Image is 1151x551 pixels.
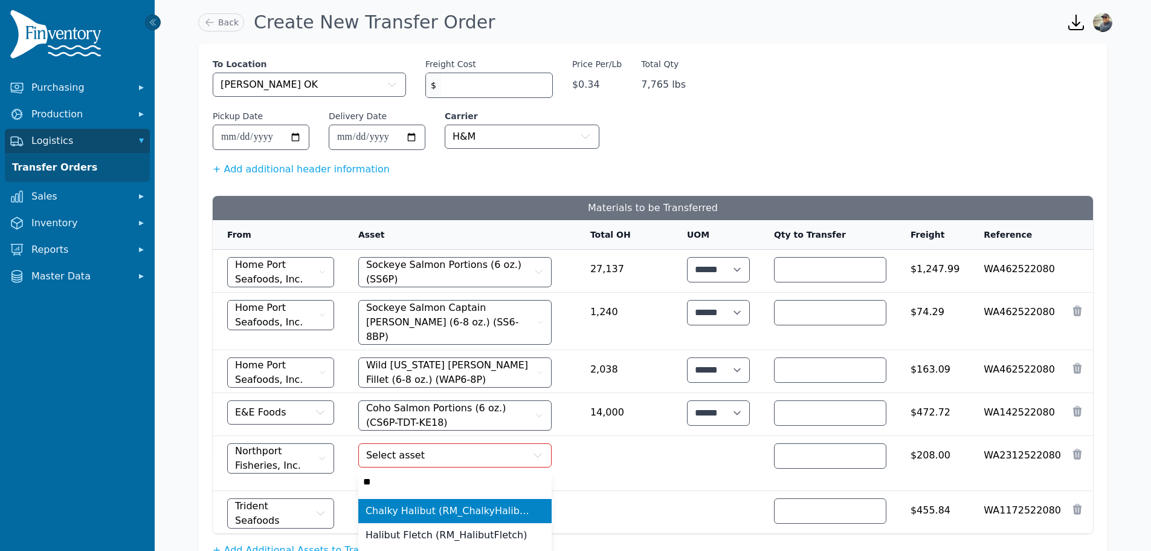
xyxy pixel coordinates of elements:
[672,220,759,250] th: UOM
[969,350,1071,393] td: WA462522080
[31,269,128,284] span: Master Data
[227,257,334,287] button: Home Port Seafoods, Inc.
[1071,503,1083,515] button: Remove
[213,196,1093,220] h3: Materials to be Transferred
[235,258,316,287] span: Home Port Seafoods, Inc.
[641,58,686,70] label: Total Qty
[31,189,128,204] span: Sales
[235,405,286,420] span: E&E Foods
[366,258,531,287] span: Sockeye Salmon Portions (6 oz.) (SS6P)
[426,73,441,97] span: $
[1093,13,1112,32] img: Anthony Armesto
[358,300,552,345] button: Sockeye Salmon Captain [PERSON_NAME] (6-8 oz.) (SS6-8BP)
[358,443,552,468] button: Select asset
[969,491,1071,534] td: WA1172522080
[453,129,476,144] span: H&M
[213,58,406,70] label: To Location
[31,134,128,148] span: Logistics
[1071,362,1083,374] button: Remove
[1071,405,1083,417] button: Remove
[1071,448,1083,460] button: Remove
[445,110,599,122] label: Carrier
[213,73,406,97] button: [PERSON_NAME] OK
[31,80,128,95] span: Purchasing
[969,436,1071,491] td: WA2312522080
[227,300,334,330] button: Home Port Seafoods, Inc.
[31,107,128,122] span: Production
[366,448,425,463] span: Select asset
[358,357,552,388] button: Wild [US_STATE] [PERSON_NAME] Fillet (6-8 oz.) (WAP6-8P)
[358,470,552,494] input: Select asset
[235,499,312,528] span: Trident Seafoods
[572,58,622,70] label: Price Per/Lb
[1071,305,1083,317] button: Remove
[576,250,672,293] td: 27,137
[5,102,150,126] button: Production
[213,162,390,177] button: + Add additional header information
[576,350,672,393] td: 2,038
[213,110,263,122] label: Pickup Date
[358,400,552,431] button: Coho Salmon Portions (6 oz.) (CS6P-TDT-KE18)
[235,444,315,473] span: Northport Fisheries, Inc.
[366,401,532,430] span: Coho Salmon Portions (6 oz.) (CS6P-TDT-KE18)
[329,110,387,122] label: Delivery Date
[896,350,969,393] td: $163.09
[572,77,622,92] span: $0.34
[576,393,672,436] td: 14,000
[969,250,1071,293] td: WA462522080
[576,220,672,250] th: Total OH
[10,10,106,64] img: Finventory
[358,257,552,287] button: Sockeye Salmon Portions (6 oz.) (SS6P)
[896,491,969,534] td: $455.84
[5,184,150,209] button: Sales
[213,220,344,250] th: From
[366,358,534,387] span: Wild [US_STATE] [PERSON_NAME] Fillet (6-8 oz.) (WAP6-8P)
[445,125,599,149] button: H&M
[5,211,150,235] button: Inventory
[641,77,686,92] span: 7,765 lbs
[969,293,1071,350] td: WA462522080
[969,393,1071,436] td: WA142522080
[5,238,150,262] button: Reports
[366,528,527,543] span: Halibut Fletch (RM_HalibutFletch)
[5,264,150,289] button: Master Data
[221,77,318,92] span: [PERSON_NAME] OK
[366,301,535,344] span: Sockeye Salmon Captain [PERSON_NAME] (6-8 oz.) (SS6-8BP)
[896,220,969,250] th: Freight
[969,220,1071,250] th: Reference
[896,436,969,491] td: $208.00
[254,11,495,33] h1: Create New Transfer Order
[31,216,128,230] span: Inventory
[235,358,316,387] span: Home Port Seafoods, Inc.
[896,250,969,293] td: $1,247.99
[759,220,896,250] th: Qty to Transfer
[896,293,969,350] td: $74.29
[5,129,150,153] button: Logistics
[198,13,244,31] a: Back
[425,58,476,70] label: Freight Cost
[576,293,672,350] td: 1,240
[896,393,969,436] td: $472.72
[227,357,334,388] button: Home Port Seafoods, Inc.
[31,243,128,257] span: Reports
[7,155,147,180] a: Transfer Orders
[344,220,576,250] th: Asset
[227,443,334,474] button: Northport Fisheries, Inc.
[5,76,150,100] button: Purchasing
[366,504,530,518] span: Chalky Halibut (RM_ChalkyHalibut)
[235,301,316,330] span: Home Port Seafoods, Inc.
[227,498,334,529] button: Trident Seafoods
[227,400,334,425] button: E&E Foods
